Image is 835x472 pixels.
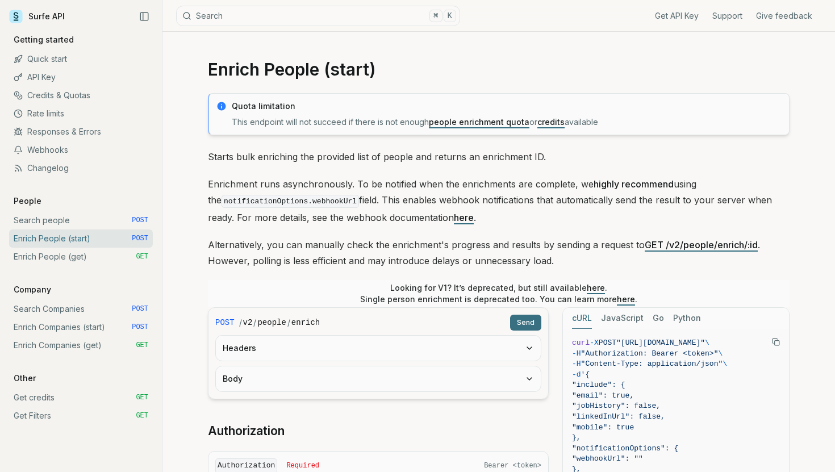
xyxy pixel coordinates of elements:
[572,349,581,358] span: -H
[653,308,664,329] button: Go
[572,360,581,368] span: -H
[581,349,719,358] span: "Authorization: Bearer <token>"
[9,68,153,86] a: API Key
[291,317,320,328] code: enrich
[590,339,599,347] span: -X
[136,393,148,402] span: GET
[9,336,153,354] a: Enrich Companies (get) GET
[9,284,56,295] p: Company
[216,336,541,361] button: Headers
[232,101,782,112] p: Quota limitation
[215,317,235,328] span: POST
[239,317,242,328] span: /
[9,159,153,177] a: Changelog
[712,10,742,22] a: Support
[587,283,605,293] a: here
[454,212,474,223] a: here
[723,360,727,368] span: \
[572,412,665,421] span: "linkedInUrl": false,
[617,294,635,304] a: here
[484,461,541,470] span: Bearer <token>
[132,216,148,225] span: POST
[9,105,153,123] a: Rate limits
[9,141,153,159] a: Webhooks
[572,423,634,432] span: "mobile": true
[9,50,153,68] a: Quick start
[601,308,644,329] button: JavaScript
[9,373,40,384] p: Other
[756,10,812,22] a: Give feedback
[136,411,148,420] span: GET
[136,341,148,350] span: GET
[718,349,723,358] span: \
[232,116,782,128] p: This endpoint will not succeed if there is not enough or available
[616,339,705,347] span: "[URL][DOMAIN_NAME]"
[673,308,701,329] button: Python
[9,34,78,45] p: Getting started
[287,317,290,328] span: /
[444,10,456,22] kbd: K
[581,370,590,379] span: '{
[136,252,148,261] span: GET
[208,176,790,225] p: Enrichment runs asynchronously. To be notified when the enrichments are complete, we using the fi...
[243,317,253,328] code: v2
[9,300,153,318] a: Search Companies POST
[594,178,674,190] strong: highly recommend
[9,229,153,248] a: Enrich People (start) POST
[9,8,65,25] a: Surfe API
[572,402,661,410] span: "jobHistory": false,
[132,234,148,243] span: POST
[572,444,678,453] span: "notificationOptions": {
[9,211,153,229] a: Search people POST
[208,59,790,80] h1: Enrich People (start)
[208,423,285,439] a: Authorization
[132,304,148,314] span: POST
[572,391,634,400] span: "email": true,
[136,8,153,25] button: Collapse Sidebar
[9,407,153,425] a: Get Filters GET
[9,248,153,266] a: Enrich People (get) GET
[9,318,153,336] a: Enrich Companies (start) POST
[9,123,153,141] a: Responses & Errors
[222,195,359,208] code: notificationOptions.webhookUrl
[581,360,723,368] span: "Content-Type: application/json"
[253,317,256,328] span: /
[510,315,541,331] button: Send
[257,317,286,328] code: people
[572,370,581,379] span: -d
[360,282,637,305] p: Looking for V1? It’s deprecated, but still available . Single person enrichment is deprecated too...
[572,433,581,442] span: },
[655,10,699,22] a: Get API Key
[216,366,541,391] button: Body
[208,237,790,269] p: Alternatively, you can manually check the enrichment's progress and results by sending a request ...
[572,308,592,329] button: cURL
[208,149,790,165] p: Starts bulk enriching the provided list of people and returns an enrichment ID.
[705,339,709,347] span: \
[9,86,153,105] a: Credits & Quotas
[429,10,442,22] kbd: ⌘
[572,454,643,463] span: "webhookUrl": ""
[9,389,153,407] a: Get credits GET
[132,323,148,332] span: POST
[599,339,616,347] span: POST
[767,333,784,350] button: Copy Text
[286,461,319,470] span: Required
[176,6,460,26] button: Search⌘K
[572,339,590,347] span: curl
[537,117,565,127] a: credits
[429,117,529,127] a: people enrichment quota
[9,195,46,207] p: People
[645,239,758,250] a: GET /v2/people/enrich/:id
[572,381,625,389] span: "include": {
